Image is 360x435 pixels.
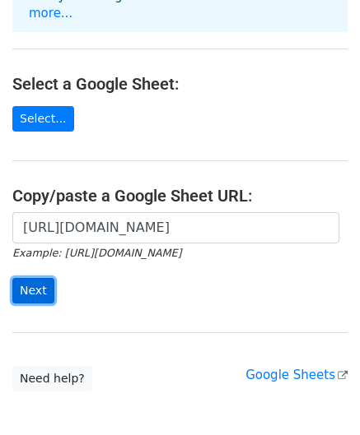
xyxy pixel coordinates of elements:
[12,247,181,259] small: Example: [URL][DOMAIN_NAME]
[12,106,74,132] a: Select...
[12,186,348,206] h4: Copy/paste a Google Sheet URL:
[12,74,348,94] h4: Select a Google Sheet:
[12,366,92,391] a: Need help?
[12,212,339,243] input: Paste your Google Sheet URL here
[278,356,360,435] iframe: Chat Widget
[245,368,348,382] a: Google Sheets
[12,278,54,303] input: Next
